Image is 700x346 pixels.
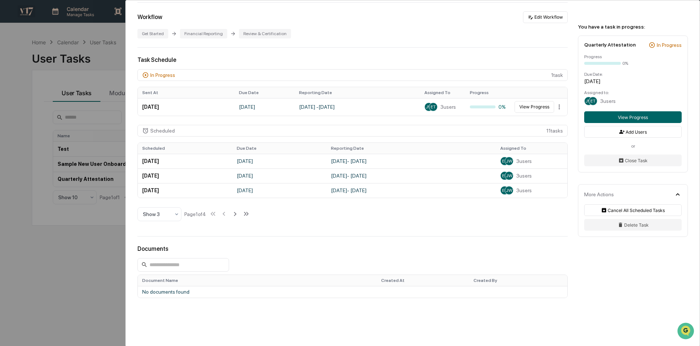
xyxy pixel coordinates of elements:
[585,98,592,104] span: JW
[523,11,568,23] button: Edit Workflow
[502,173,507,178] span: ET
[150,128,175,134] div: Scheduled
[114,80,133,89] button: See all
[138,168,232,183] td: [DATE]
[137,125,568,137] div: 11 task s
[53,150,59,156] div: 🗄️
[232,154,327,168] td: [DATE]
[516,187,532,193] span: 3 users
[441,104,456,110] span: 3 users
[584,111,682,123] button: View Progress
[232,183,327,198] td: [DATE]
[622,61,628,66] div: 0%
[584,144,682,149] div: or
[138,87,235,98] th: Sent At
[584,155,682,166] button: Close Task
[590,98,596,104] span: ET
[584,72,682,77] div: Due Date:
[4,147,50,160] a: 🖐️Preclearance
[506,173,512,178] span: JW
[137,56,568,63] div: Task Schedule
[584,78,682,84] div: [DATE]
[657,42,682,48] div: In Progress
[232,168,327,183] td: [DATE]
[420,87,465,98] th: Assigned To
[516,173,532,179] span: 3 users
[138,154,232,168] td: [DATE]
[377,275,469,286] th: Created At
[584,54,682,59] div: Progress
[496,143,567,154] th: Assigned To
[235,98,295,116] td: [DATE]
[137,245,568,252] div: Documents
[515,101,554,113] button: View Progress
[584,191,614,197] div: More Actions
[431,104,436,109] span: ET
[33,56,120,63] div: Start new chat
[15,56,29,69] img: 8933085812038_c878075ebb4cc5468115_72.jpg
[7,56,21,69] img: 1746055101610-c473b297-6a78-478c-a979-82029cc54cd1
[600,98,616,104] span: 3 users
[65,119,80,125] span: [DATE]
[7,164,13,170] div: 🔎
[138,143,232,154] th: Scheduled
[138,98,235,116] td: [DATE]
[677,322,696,342] iframe: Open customer support
[425,104,432,109] span: JW
[295,98,420,116] td: [DATE] - [DATE]
[61,119,63,125] span: •
[578,24,688,30] div: You have a task in progress:
[295,87,420,98] th: Reporting Date
[327,143,496,154] th: Reporting Date
[235,87,295,98] th: Due Date
[584,204,682,216] button: Cancel All Scheduled Tasks
[584,42,636,48] div: Quarterly Attestation
[125,58,133,67] button: Start new chat
[327,183,496,198] td: [DATE] - [DATE]
[239,29,291,38] div: Review & Certification
[137,29,168,38] div: Get Started
[470,104,506,110] div: 0%
[138,275,377,286] th: Document Name
[232,143,327,154] th: Due Date
[7,15,133,27] p: How can we help?
[7,150,13,156] div: 🖐️
[23,119,59,125] span: [PERSON_NAME]
[33,63,101,69] div: We're available if you need us!
[23,100,59,105] span: [PERSON_NAME]
[138,286,567,298] td: No documents found
[184,211,206,217] div: Page 1 of 4
[506,159,512,164] span: JW
[502,188,507,193] span: ET
[506,188,512,193] span: JW
[15,120,21,126] img: 1746055101610-c473b297-6a78-478c-a979-82029cc54cd1
[65,100,94,105] span: 1 minute ago
[7,81,49,87] div: Past conversations
[465,87,511,98] th: Progress
[584,126,682,138] button: Add Users
[61,100,63,105] span: •
[180,29,227,38] div: Financial Reporting
[150,72,175,78] div: In Progress
[7,112,19,124] img: Jack Rasmussen
[138,183,232,198] td: [DATE]
[137,14,162,21] div: Workflow
[73,182,89,187] span: Pylon
[15,164,46,171] span: Data Lookup
[52,181,89,187] a: Powered byPylon
[7,93,19,104] img: Jessica Watanapun
[584,219,682,231] button: Delete Task
[4,161,49,174] a: 🔎Data Lookup
[60,150,91,157] span: Attestations
[15,150,47,157] span: Preclearance
[50,147,94,160] a: 🗄️Attestations
[327,154,496,168] td: [DATE] - [DATE]
[137,69,568,81] div: 1 task
[516,158,532,164] span: 3 users
[469,275,567,286] th: Created By
[584,90,682,95] div: Assigned to:
[327,168,496,183] td: [DATE] - [DATE]
[502,159,507,164] span: ET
